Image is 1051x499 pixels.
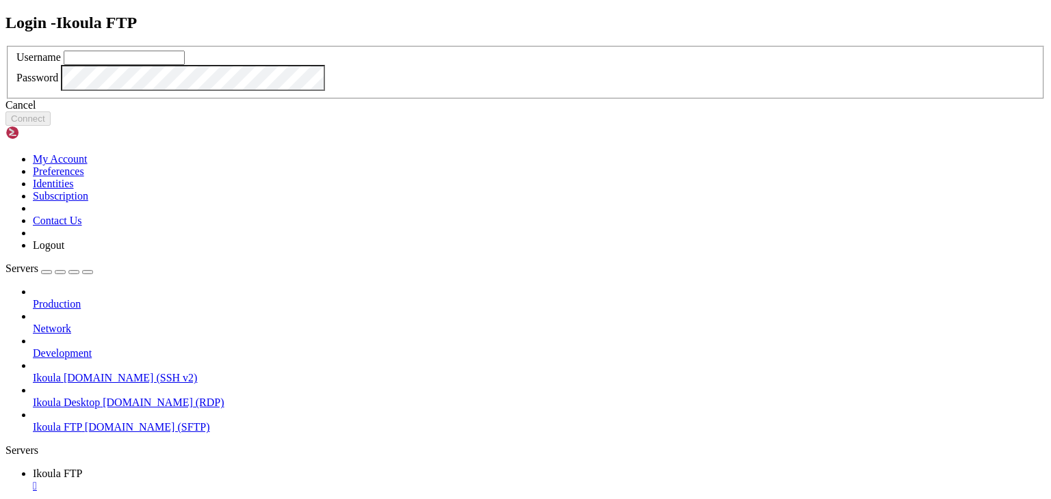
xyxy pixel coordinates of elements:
a: Subscription [33,190,88,202]
div: Cancel [5,99,1046,111]
a: Ikoula [DOMAIN_NAME] (SSH v2) [33,372,1046,384]
span: [DOMAIN_NAME] (RDP) [103,396,224,408]
span: Servers [5,262,38,274]
span: Ikoula FTP [33,421,82,433]
button: Connect [5,111,51,126]
span: Ikoula Desktop [33,396,100,408]
a: Identities [33,178,74,189]
img: Shellngn [5,126,84,139]
a: Contact Us [33,215,82,226]
a: Logout [33,239,64,251]
span: Production [33,298,81,310]
span: [DOMAIN_NAME] (SSH v2) [64,372,198,383]
a: Preferences [33,165,84,177]
span: Ikoula [33,372,61,383]
span: Development [33,347,92,359]
a:  [33,480,1046,492]
a: My Account [33,153,88,165]
span: Network [33,323,71,334]
label: Password [16,72,58,83]
li: Ikoula [DOMAIN_NAME] (SSH v2) [33,360,1046,384]
li: Ikoula FTP [DOMAIN_NAME] (SFTP) [33,409,1046,433]
span: [DOMAIN_NAME] (SFTP) [85,421,210,433]
li: Development [33,335,1046,360]
a: Ikoula Desktop [DOMAIN_NAME] (RDP) [33,396,1046,409]
div: Servers [5,444,1046,457]
a: Ikoula FTP [33,468,1046,492]
span: Ikoula FTP [33,468,82,479]
a: Development [33,347,1046,360]
li: Network [33,310,1046,335]
li: Production [33,286,1046,310]
a: Servers [5,262,93,274]
a: Network [33,323,1046,335]
a: Production [33,298,1046,310]
a: Ikoula FTP [DOMAIN_NAME] (SFTP) [33,421,1046,433]
label: Username [16,51,61,63]
h2: Login - Ikoula FTP [5,14,1046,32]
li: Ikoula Desktop [DOMAIN_NAME] (RDP) [33,384,1046,409]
